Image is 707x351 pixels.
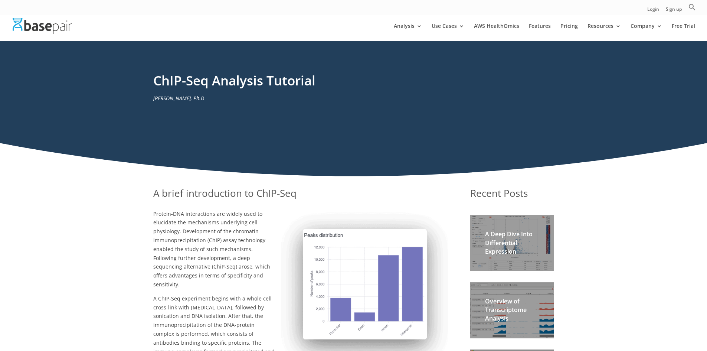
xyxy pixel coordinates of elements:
[153,95,204,102] em: [PERSON_NAME], Ph.D
[587,23,621,41] a: Resources
[688,3,696,11] svg: Search
[560,23,578,41] a: Pricing
[485,230,539,260] h2: A Deep Dive Into Differential Expression
[688,3,696,15] a: Search Icon Link
[153,71,554,94] h1: ChIP-Seq Analysis Tutorial
[672,23,695,41] a: Free Trial
[153,186,297,200] span: A brief introduction to ChIP-Seq
[474,23,519,41] a: AWS HealthOmics
[470,186,554,204] h1: Recent Posts
[666,7,682,15] a: Sign up
[394,23,422,41] a: Analysis
[647,7,659,15] a: Login
[529,23,551,41] a: Features
[432,23,464,41] a: Use Cases
[631,23,662,41] a: Company
[13,18,72,34] img: Basepair
[485,297,539,327] h2: Overview of Transcriptome Analysis
[153,210,270,288] span: Protein-DNA interactions are widely used to elucidate the mechanisms underlying cell physiology. ...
